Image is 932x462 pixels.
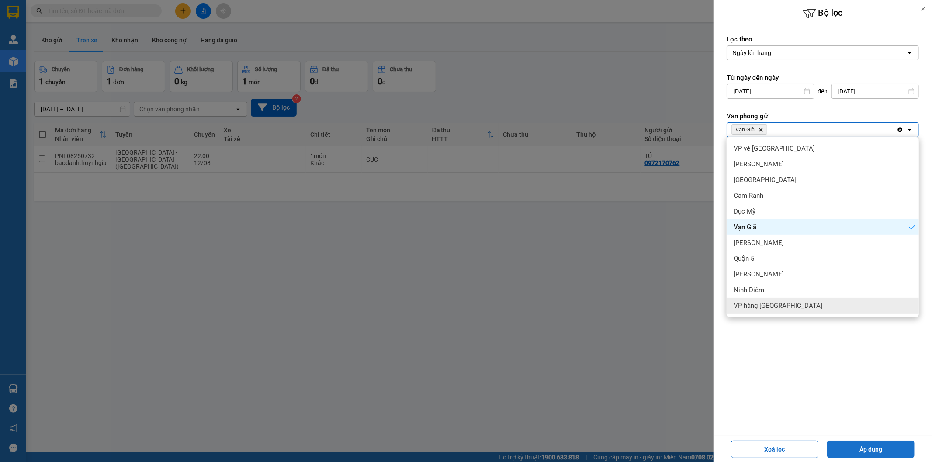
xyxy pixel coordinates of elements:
[727,137,919,317] ul: Menu
[769,125,770,134] input: Selected Vạn Giã.
[727,35,919,44] label: Lọc theo
[906,49,913,56] svg: open
[734,254,754,263] span: Quận 5
[827,441,915,458] button: Áp dụng
[734,160,784,169] span: [PERSON_NAME]
[732,48,771,57] div: Ngày lên hàng
[734,238,784,247] span: [PERSON_NAME]
[727,84,814,98] input: Select a date.
[818,87,828,96] span: đến
[906,126,913,133] svg: open
[758,127,763,132] svg: Delete
[734,223,756,231] span: Vạn Giã
[734,207,755,216] span: Dục Mỹ
[832,84,918,98] input: Select a date.
[734,144,815,153] span: VP vé [GEOGRAPHIC_DATA]
[734,301,822,310] span: VP hàng [GEOGRAPHIC_DATA]
[772,48,773,57] input: Selected Ngày lên hàng.
[734,270,784,279] span: [PERSON_NAME]
[734,191,763,200] span: Cam Ranh
[731,124,767,135] span: Vạn Giã, close by backspace
[897,126,904,133] svg: Clear all
[731,441,818,458] button: Xoá lọc
[714,7,932,20] h6: Bộ lọc
[727,112,919,121] label: Văn phòng gửi
[734,176,797,184] span: [GEOGRAPHIC_DATA]
[735,126,755,133] span: Vạn Giã
[734,286,764,294] span: Ninh Diêm
[727,73,919,82] label: Từ ngày đến ngày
